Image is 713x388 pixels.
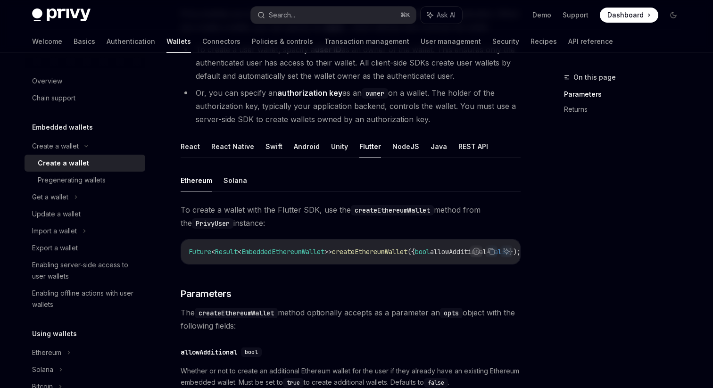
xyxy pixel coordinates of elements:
[458,135,488,157] button: REST API
[25,90,145,107] a: Chain support
[532,10,551,20] a: Demo
[421,30,481,53] a: User management
[238,248,241,256] span: <
[181,347,237,357] div: allowAdditional
[277,88,342,98] strong: authorization key
[509,248,521,256] span: });
[600,8,658,23] a: Dashboard
[437,10,456,20] span: Ask AI
[324,30,409,53] a: Transaction management
[241,248,324,256] span: EmbeddedEthereumWallet
[181,169,212,191] button: Ethereum
[181,365,521,388] span: Whether or not to create an additional Ethereum wallet for the user if they already have an exist...
[430,248,487,256] span: allowAdditional
[492,30,519,53] a: Security
[607,10,644,20] span: Dashboard
[181,86,521,126] li: Or, you can specify an as an on a wallet. The holder of the authorization key, typically your app...
[32,122,93,133] h5: Embedded wallets
[568,30,613,53] a: API reference
[564,102,688,117] a: Returns
[32,140,79,152] div: Create a wallet
[189,248,211,256] span: Future
[224,169,247,191] button: Solana
[400,11,410,19] span: ⌘ K
[192,218,233,229] code: PrivyUser
[181,203,521,230] span: To create a wallet with the Flutter SDK, use the method from the instance:
[32,259,140,282] div: Enabling server-side access to user wallets
[181,306,521,332] span: The method optionally accepts as a parameter an object with the following fields:
[32,191,68,203] div: Get a wallet
[265,135,282,157] button: Swift
[181,43,521,83] li: To create a user wallet, specify a as an owner of the wallet. This ensures only the authenticated...
[32,242,78,254] div: Export a wallet
[211,248,215,256] span: <
[32,75,62,87] div: Overview
[38,174,106,186] div: Pregenerating wallets
[283,378,304,388] code: true
[25,239,145,256] a: Export a wallet
[392,135,419,157] button: NodeJS
[245,348,258,356] span: bool
[32,364,53,375] div: Solana
[107,30,155,53] a: Authentication
[25,285,145,313] a: Enabling offline actions with user wallets
[251,7,416,24] button: Search...⌘K
[332,248,407,256] span: createEthereumWallet
[573,72,616,83] span: On this page
[563,10,589,20] a: Support
[407,248,415,256] span: ({
[324,248,332,256] span: >>
[500,245,513,257] button: Ask AI
[331,135,348,157] button: Unity
[440,308,463,318] code: opts
[415,248,430,256] span: bool
[25,172,145,189] a: Pregenerating wallets
[32,208,81,220] div: Update a wallet
[32,347,61,358] div: Ethereum
[470,245,482,257] button: Report incorrect code
[32,225,77,237] div: Import a wallet
[424,378,448,388] code: false
[666,8,681,23] button: Toggle dark mode
[25,155,145,172] a: Create a wallet
[38,157,89,169] div: Create a wallet
[32,328,77,339] h5: Using wallets
[531,30,557,53] a: Recipes
[362,88,388,99] code: owner
[564,87,688,102] a: Parameters
[181,135,200,157] button: React
[202,30,240,53] a: Connectors
[421,7,462,24] button: Ask AI
[32,92,75,104] div: Chain support
[252,30,313,53] a: Policies & controls
[32,30,62,53] a: Welcome
[359,135,381,157] button: Flutter
[32,8,91,22] img: dark logo
[181,287,231,300] span: Parameters
[485,245,497,257] button: Copy the contents from the code block
[215,248,238,256] span: Result
[25,206,145,223] a: Update a wallet
[211,135,254,157] button: React Native
[195,308,278,318] code: createEthereumWallet
[74,30,95,53] a: Basics
[25,73,145,90] a: Overview
[166,30,191,53] a: Wallets
[294,135,320,157] button: Android
[32,288,140,310] div: Enabling offline actions with user wallets
[269,9,295,21] div: Search...
[25,256,145,285] a: Enabling server-side access to user wallets
[431,135,447,157] button: Java
[351,205,434,215] code: createEthereumWallet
